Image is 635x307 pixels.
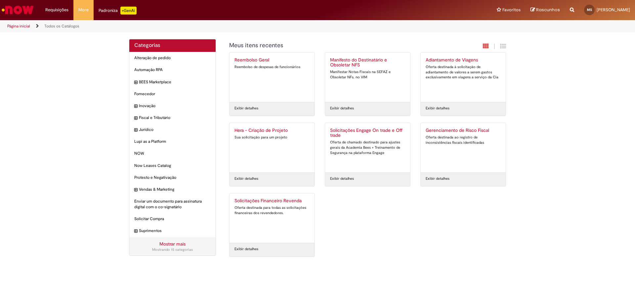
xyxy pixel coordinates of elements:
a: Exibir detalhes [234,106,258,111]
a: Exibir detalhes [426,106,449,111]
span: Requisições [45,7,68,13]
span: Suprimentos [139,228,211,234]
h1: {"description":"","title":"Meus itens recentes"} Categoria [229,42,435,49]
span: Favoritos [502,7,521,13]
a: Exibir detalhes [234,247,258,252]
a: Reembolso Geral Reembolso de despesas de funcionários [230,53,315,102]
div: Reembolso de despesas de funcionários [234,64,310,70]
div: Fornecedor [129,88,216,100]
div: Oferta destinada para todas as solicitações financeiras dos revendedores. [234,205,310,215]
a: Rascunhos [530,7,560,13]
i: expandir categoria Suprimentos [134,228,137,235]
span: Jurídico [139,127,211,133]
span: Enviar um documento para assinatura digital com o co-signatário [134,199,211,210]
ul: Categorias [129,52,216,237]
span: Inovação [139,103,211,109]
span: MS [587,8,592,12]
h2: Solicitações Engage On trade e Off trade [330,128,405,138]
i: expandir categoria Fiscal e Tributário [134,115,137,122]
div: Solicitar Compra [129,213,216,225]
div: expandir categoria Fiscal e Tributário Fiscal e Tributário [129,112,216,124]
div: Alteração de pedido [129,52,216,64]
h2: Hera - Criação de Projeto [234,128,310,133]
div: Oferta destinada ao registro de inconsistências fiscais identificadas [426,135,501,145]
img: ServiceNow [1,3,35,17]
div: Padroniza [99,7,137,15]
h2: Categorias [134,43,211,49]
a: Solicitações Engage On trade e Off trade Oferta de chamado destinado para ajustes gerais da Acade... [325,123,410,173]
div: Oferta destinada à solicitação de adiantamento de valores a serem gastos exclusivamente em viagen... [426,64,501,80]
span: Solicitar Compra [134,216,211,222]
h2: Solicitações Financeiro Revenda [234,198,310,204]
a: Manifesto do Destinatário e Obsoletar NFS Manifestar Notas Fiscais na SEFAZ e Obsoletar NFs. no VIM [325,53,410,102]
div: expandir categoria Suprimentos Suprimentos [129,225,216,237]
a: Adiantamento de Viagens Oferta destinada à solicitação de adiantamento de valores a serem gastos ... [421,53,506,102]
div: expandir categoria Jurídico Jurídico [129,124,216,136]
span: Fornecedor [134,91,211,97]
div: Lupi as a Platform [129,135,216,148]
a: Solicitações Financeiro Revenda Oferta destinada para todas as solicitações financeiras dos reven... [230,193,315,243]
a: Mostrar mais [159,241,186,247]
span: More [78,7,89,13]
div: Sua solicitação para um projeto [234,135,310,140]
div: expandir categoria Inovação Inovação [129,100,216,112]
i: expandir categoria BEES Marketplace [134,79,137,86]
h2: Adiantamento de Viagens [426,58,501,63]
a: Exibir detalhes [426,176,449,181]
div: Manifestar Notas Fiscais na SEFAZ e Obsoletar NFs. no VIM [330,69,405,80]
span: Rascunhos [536,7,560,13]
a: Gerenciamento de Risco Fiscal Oferta destinada ao registro de inconsistências fiscais identificadas [421,123,506,173]
i: expandir categoria Inovação [134,103,137,110]
ul: Trilhas de página [5,20,418,32]
span: Alteração de pedido [134,55,211,61]
span: [PERSON_NAME] [597,7,630,13]
a: Exibir detalhes [330,176,354,181]
p: +GenAi [120,7,137,15]
div: Oferta de chamado destinado para ajustes gerais da Academia Bees + Treinamento de Segurança na pl... [330,140,405,155]
div: Protesto e Negativação [129,172,216,184]
span: Automação RPA [134,67,211,73]
a: Hera - Criação de Projeto Sua solicitação para um projeto [230,123,315,173]
a: Página inicial [7,23,30,29]
div: Mostrando 15 categorias [134,247,211,252]
div: Enviar um documento para assinatura digital com o co-signatário [129,195,216,213]
h2: Reembolso Geral [234,58,310,63]
a: Exibir detalhes [234,176,258,181]
i: Exibição de grade [500,43,506,49]
i: Exibição em cartão [483,43,489,49]
i: expandir categoria Vendas & Marketing [134,187,137,193]
span: Vendas & Marketing [139,187,211,192]
h2: Manifesto do Destinatário e Obsoletar NFS [330,58,405,68]
div: Now Leases Catalog [129,160,216,172]
div: NOW [129,147,216,160]
h2: Gerenciamento de Risco Fiscal [426,128,501,133]
div: expandir categoria Vendas & Marketing Vendas & Marketing [129,183,216,196]
a: Todos os Catálogos [44,23,79,29]
span: NOW [134,151,211,156]
span: Lupi as a Platform [134,139,211,144]
i: expandir categoria Jurídico [134,127,137,134]
a: Exibir detalhes [330,106,354,111]
div: expandir categoria BEES Marketplace BEES Marketplace [129,76,216,88]
span: BEES Marketplace [139,79,211,85]
span: Protesto e Negativação [134,175,211,180]
span: Now Leases Catalog [134,163,211,169]
div: Automação RPA [129,64,216,76]
span: Fiscal e Tributário [139,115,211,121]
span: | [494,43,495,50]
